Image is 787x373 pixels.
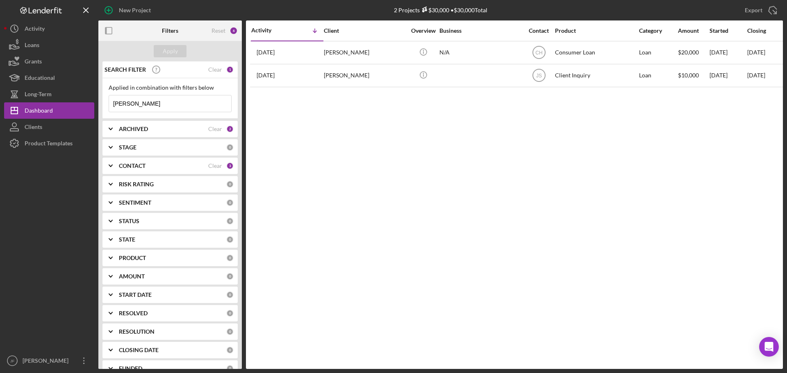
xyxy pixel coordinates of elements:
button: Clients [4,119,94,135]
button: Educational [4,70,94,86]
div: Contact [523,27,554,34]
div: Product [555,27,637,34]
b: Filters [162,27,178,34]
div: 0 [226,291,234,298]
b: STATE [119,236,135,243]
button: Export [737,2,783,18]
div: N/A [439,42,521,63]
b: RESOLUTION [119,328,155,335]
div: Amount [678,27,709,34]
span: $10,000 [678,72,699,79]
time: [DATE] [747,49,765,56]
span: $20,000 [678,49,699,56]
div: Open Intercom Messenger [759,337,779,357]
button: Dashboard [4,102,94,119]
div: Clear [208,126,222,132]
time: 2025-07-21 22:02 [257,72,275,79]
time: 2025-10-01 22:03 [257,49,275,56]
div: 2 Projects • $30,000 Total [394,7,487,14]
div: 0 [226,273,234,280]
div: $30,000 [420,7,449,14]
div: [PERSON_NAME] [324,65,406,86]
text: CH [535,50,542,56]
button: Apply [154,45,187,57]
b: CONTACT [119,163,146,169]
div: Clear [208,66,222,73]
div: Grants [25,53,42,72]
button: Loans [4,37,94,53]
div: Client [324,27,406,34]
div: Loans [25,37,39,55]
div: Clear [208,163,222,169]
div: 1 [226,66,234,73]
button: New Project [98,2,159,18]
div: 0 [226,181,234,188]
div: Loan [639,65,677,86]
div: [DATE] [710,42,746,63]
button: Activity [4,20,94,37]
div: Client Inquiry [555,65,637,86]
div: Activity [25,20,45,39]
div: [PERSON_NAME] [20,353,74,371]
b: FUNDED [119,365,142,372]
b: PRODUCT [119,255,146,261]
div: Educational [25,70,55,88]
text: JF [10,359,15,363]
div: Consumer Loan [555,42,637,63]
div: Product Templates [25,135,73,154]
b: SENTIMENT [119,199,151,206]
div: Clients [25,119,42,137]
div: Export [745,2,762,18]
div: 0 [226,217,234,225]
div: 0 [226,346,234,354]
div: 0 [226,254,234,262]
div: Activity [251,27,287,34]
b: RESOLVED [119,310,148,316]
div: 2 [226,125,234,133]
b: STATUS [119,218,139,224]
div: Business [439,27,521,34]
div: Loan [639,42,677,63]
b: ARCHIVED [119,126,148,132]
div: 0 [226,236,234,243]
b: SEARCH FILTER [105,66,146,73]
div: [DATE] [710,65,746,86]
text: JS [536,73,541,79]
b: START DATE [119,292,152,298]
div: 6 [230,27,238,35]
b: RISK RATING [119,181,154,188]
div: Category [639,27,677,34]
button: JF[PERSON_NAME] [4,353,94,369]
div: Apply [163,45,178,57]
div: 0 [226,328,234,335]
div: Long-Term [25,86,52,104]
b: AMOUNT [119,273,145,280]
div: [PERSON_NAME] [324,42,406,63]
div: 0 [226,310,234,317]
div: 0 [226,144,234,151]
div: Applied in combination with filters below [109,84,232,91]
b: CLOSING DATE [119,347,159,353]
div: Overview [408,27,439,34]
div: 0 [226,199,234,206]
div: Dashboard [25,102,53,121]
button: Product Templates [4,135,94,151]
div: 0 [226,365,234,372]
div: Reset [212,27,225,34]
button: Grants [4,53,94,70]
button: Long-Term [4,86,94,102]
div: Started [710,27,746,34]
b: STAGE [119,144,136,151]
div: New Project [119,2,151,18]
div: 3 [226,162,234,170]
time: [DATE] [747,72,765,79]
